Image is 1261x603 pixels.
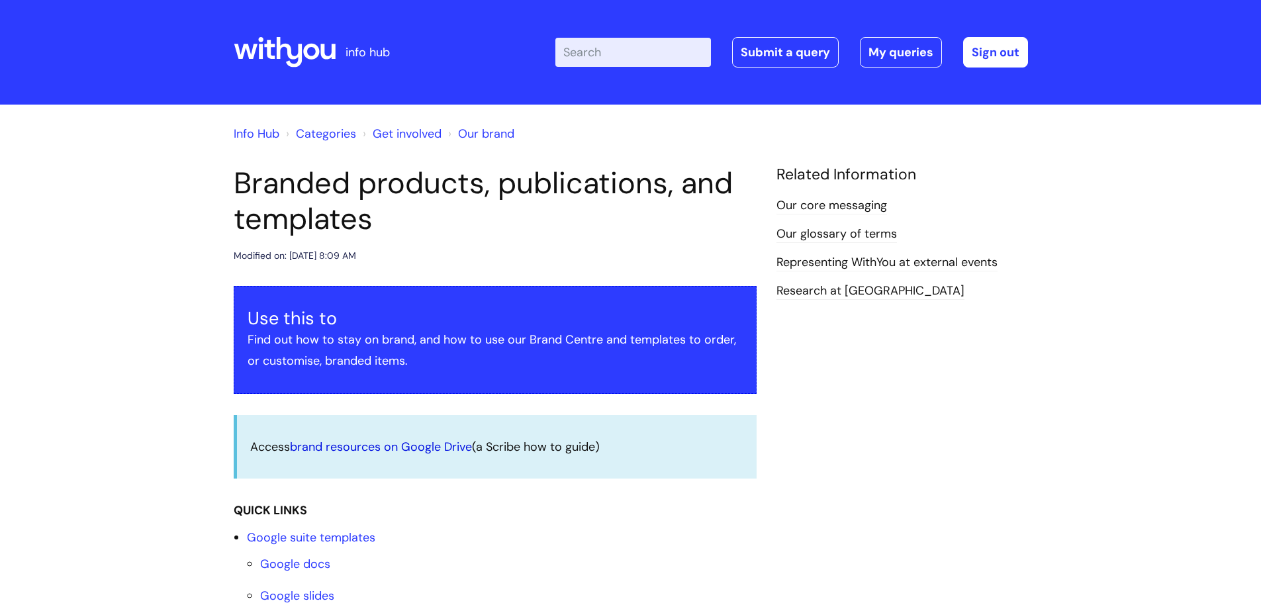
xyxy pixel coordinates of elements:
li: Get involved [359,123,442,144]
div: | - [555,37,1028,68]
div: Modified on: [DATE] 8:09 AM [234,248,356,264]
a: Representing WithYou at external events [776,254,998,271]
strong: QUICK LINKS [234,502,307,518]
a: Google suite templates [247,530,375,545]
a: Get involved [373,126,442,142]
a: Sign out [963,37,1028,68]
li: Solution home [283,123,356,144]
a: Our glossary of terms [776,226,897,243]
h3: Use this to [248,308,743,329]
p: Find out how to stay on brand, and how to use our Brand Centre and templates to order, or customi... [248,329,743,372]
a: Info Hub [234,126,279,142]
h4: Related Information [776,165,1028,184]
a: brand resources on Google Drive [290,439,472,455]
p: Access (a Scribe how to guide) [250,436,743,457]
a: My queries [860,37,942,68]
li: Our brand [445,123,514,144]
a: Google docs [260,556,330,572]
a: Our brand [458,126,514,142]
p: info hub [346,42,390,63]
a: Categories [296,126,356,142]
a: Research at [GEOGRAPHIC_DATA] [776,283,964,300]
h1: Branded products, publications, and templates [234,165,757,237]
input: Search [555,38,711,67]
a: Our core messaging [776,197,887,214]
a: Submit a query [732,37,839,68]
